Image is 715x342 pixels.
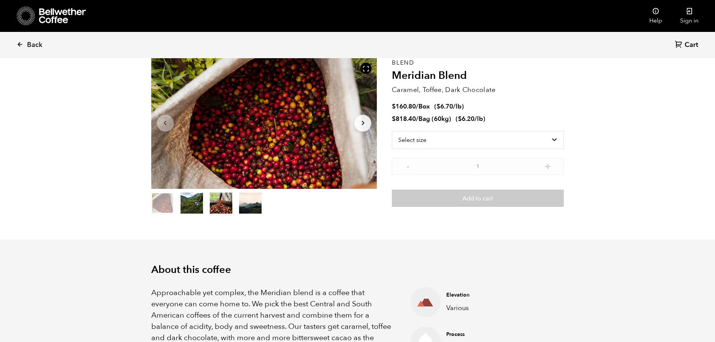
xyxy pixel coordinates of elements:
span: Box [418,102,430,111]
p: Various [446,303,552,313]
span: Cart [685,41,698,50]
span: /lb [453,102,462,111]
button: Add to cart [392,190,564,207]
span: ( ) [434,102,464,111]
span: Bag (60kg) [418,115,451,123]
a: Cart [675,40,700,50]
bdi: 160.80 [392,102,416,111]
span: / [416,115,418,123]
h4: Elevation [446,291,552,299]
bdi: 6.20 [458,115,474,123]
span: ( ) [456,115,485,123]
button: + [543,162,552,169]
span: /lb [474,115,483,123]
span: $ [392,115,396,123]
button: - [403,162,412,169]
h2: Meridian Blend [392,69,564,82]
bdi: 6.70 [437,102,453,111]
h4: Process [446,331,552,338]
span: Back [27,41,42,50]
span: $ [437,102,440,111]
bdi: 818.40 [392,115,416,123]
span: $ [458,115,462,123]
p: Caramel, Toffee, Dark Chocolate [392,85,564,95]
span: $ [392,102,396,111]
h2: About this coffee [151,264,564,276]
span: / [416,102,418,111]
